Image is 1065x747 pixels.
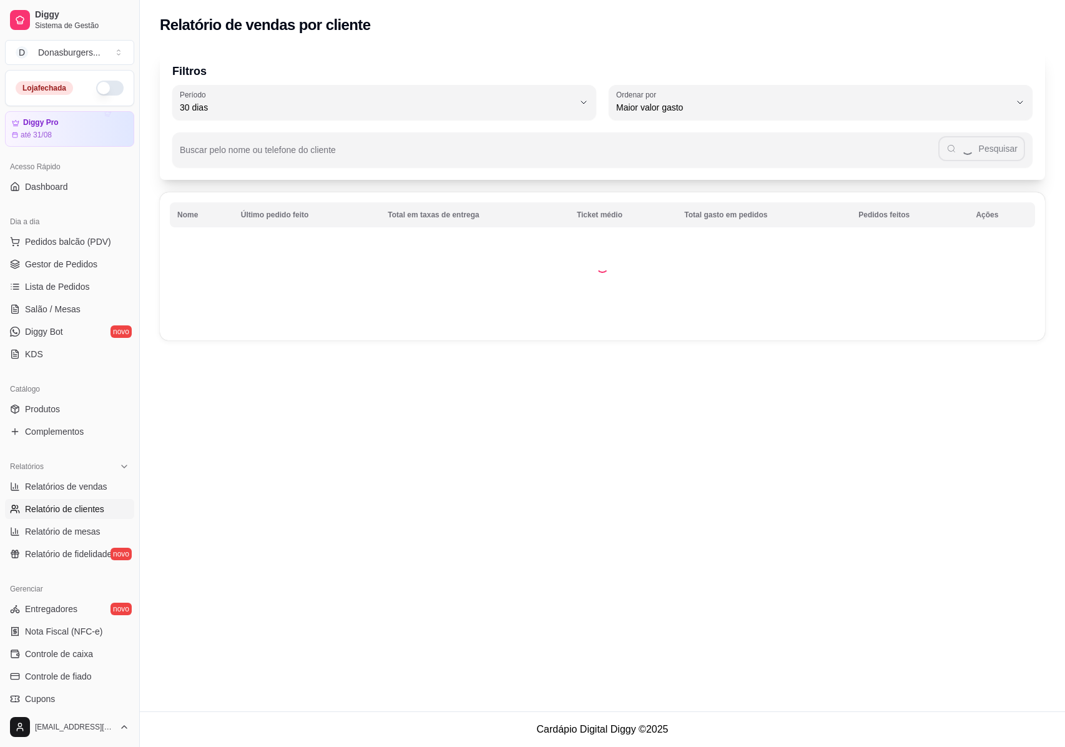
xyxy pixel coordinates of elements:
span: Controle de caixa [25,648,93,660]
span: Relatórios de vendas [25,480,107,493]
span: [EMAIL_ADDRESS][DOMAIN_NAME] [35,722,114,732]
a: Controle de caixa [5,644,134,664]
div: Catálogo [5,379,134,399]
a: Relatório de clientes [5,499,134,519]
span: Lista de Pedidos [25,280,90,293]
footer: Cardápio Digital Diggy © 2025 [140,711,1065,747]
span: Controle de fiado [25,670,92,683]
button: Ordenar porMaior valor gasto [609,85,1033,120]
a: DiggySistema de Gestão [5,5,134,35]
a: Lista de Pedidos [5,277,134,297]
span: Entregadores [25,603,77,615]
span: Maior valor gasto [616,101,1010,114]
span: Cupons [25,693,55,705]
span: Salão / Mesas [25,303,81,315]
a: Controle de fiado [5,666,134,686]
span: Dashboard [25,181,68,193]
div: Acesso Rápido [5,157,134,177]
a: Salão / Mesas [5,299,134,319]
a: Diggy Botnovo [5,322,134,342]
p: Filtros [172,62,1033,80]
span: Relatório de fidelidade [25,548,112,560]
h2: Relatório de vendas por cliente [160,15,371,35]
span: Produtos [25,403,60,415]
article: até 31/08 [21,130,52,140]
span: 30 dias [180,101,574,114]
a: Entregadoresnovo [5,599,134,619]
span: Pedidos balcão (PDV) [25,235,111,248]
label: Período [180,89,210,100]
a: KDS [5,344,134,364]
a: Relatórios de vendas [5,477,134,497]
span: Sistema de Gestão [35,21,129,31]
div: Loja fechada [16,81,73,95]
a: Nota Fiscal (NFC-e) [5,621,134,641]
div: Donasburgers ... [38,46,101,59]
button: Alterar Status [96,81,124,96]
span: Nota Fiscal (NFC-e) [25,625,102,638]
span: Relatório de mesas [25,525,101,538]
span: Gestor de Pedidos [25,258,97,270]
a: Gestor de Pedidos [5,254,134,274]
a: Relatório de mesas [5,522,134,542]
span: Relatório de clientes [25,503,104,515]
div: Dia a dia [5,212,134,232]
button: Select a team [5,40,134,65]
a: Complementos [5,422,134,442]
a: Dashboard [5,177,134,197]
a: Diggy Proaté 31/08 [5,111,134,147]
a: Cupons [5,689,134,709]
article: Diggy Pro [23,118,59,127]
span: KDS [25,348,43,360]
button: [EMAIL_ADDRESS][DOMAIN_NAME] [5,712,134,742]
span: Diggy [35,9,129,21]
div: Gerenciar [5,579,134,599]
input: Buscar pelo nome ou telefone do cliente [180,149,938,161]
a: Relatório de fidelidadenovo [5,544,134,564]
label: Ordenar por [616,89,660,100]
button: Pedidos balcão (PDV) [5,232,134,252]
span: Complementos [25,425,84,438]
span: Diggy Bot [25,325,63,338]
button: Período30 dias [172,85,596,120]
span: Relatórios [10,462,44,472]
div: Loading [596,260,609,273]
span: D [16,46,28,59]
a: Produtos [5,399,134,419]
